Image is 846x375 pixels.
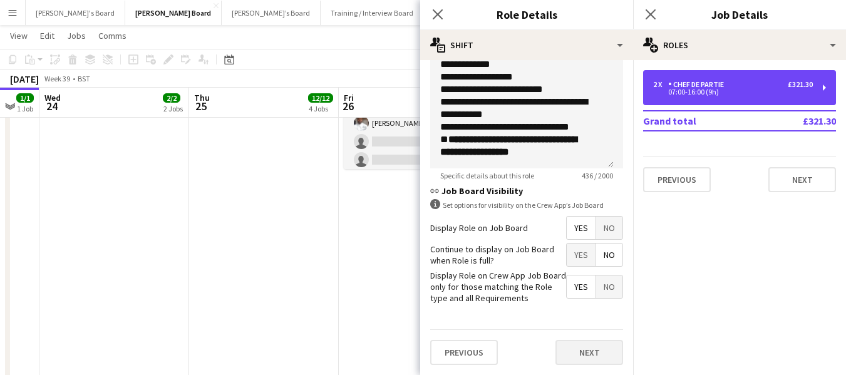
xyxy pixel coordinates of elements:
td: Grand total [643,111,761,131]
div: Chef de Partie [668,80,729,89]
button: Next [555,340,623,365]
span: No [596,217,622,239]
h3: Role Details [420,6,633,23]
div: £321.30 [788,80,813,89]
button: Training / Interview Board [321,1,424,25]
span: Jobs [67,30,86,41]
span: Edit [40,30,54,41]
span: View [10,30,28,41]
div: 2 Jobs [163,104,183,113]
button: [PERSON_NAME]'s Board [26,1,125,25]
button: [PERSON_NAME]’s Board [222,1,321,25]
span: Yes [567,217,596,239]
span: Week 39 [41,74,73,83]
h3: Job Details [633,6,846,23]
label: Display Role on Job Board [430,222,528,234]
button: Next [768,167,836,192]
label: Continue to display on Job Board when Role is full? [430,244,566,266]
div: 4 Jobs [309,104,333,113]
h3: Job Board Visibility [430,185,623,197]
div: Shift [420,30,633,60]
span: 25 [192,99,210,113]
span: No [596,244,622,266]
div: 2 x [653,80,668,89]
a: Jobs [62,28,91,44]
label: Display Role on Crew App Job Board only for those matching the Role type and all Requirements [430,270,566,304]
a: Edit [35,28,59,44]
span: 1/1 [16,93,34,103]
span: 26 [342,99,354,113]
button: Previous [430,340,498,365]
div: Set options for visibility on the Crew App’s Job Board [430,199,623,211]
span: 12/12 [308,93,333,103]
span: Yes [567,275,596,298]
td: £321.30 [761,111,836,131]
div: [DATE] [10,73,39,85]
span: 2/2 [163,93,180,103]
span: Wed [44,92,61,103]
button: [PERSON_NAME] Board [125,1,222,25]
span: Fri [344,92,354,103]
div: Roles [633,30,846,60]
span: Yes [567,244,596,266]
div: 07:00-16:00 (9h) [653,89,813,95]
a: Comms [93,28,132,44]
div: BST [78,74,90,83]
a: View [5,28,33,44]
span: 436 / 2000 [572,171,623,180]
span: 24 [43,99,61,113]
span: Specific details about this role [430,171,544,180]
button: Previous [643,167,711,192]
span: Comms [98,30,126,41]
div: 1 Job [17,104,33,113]
span: Thu [194,92,210,103]
span: No [596,275,622,298]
